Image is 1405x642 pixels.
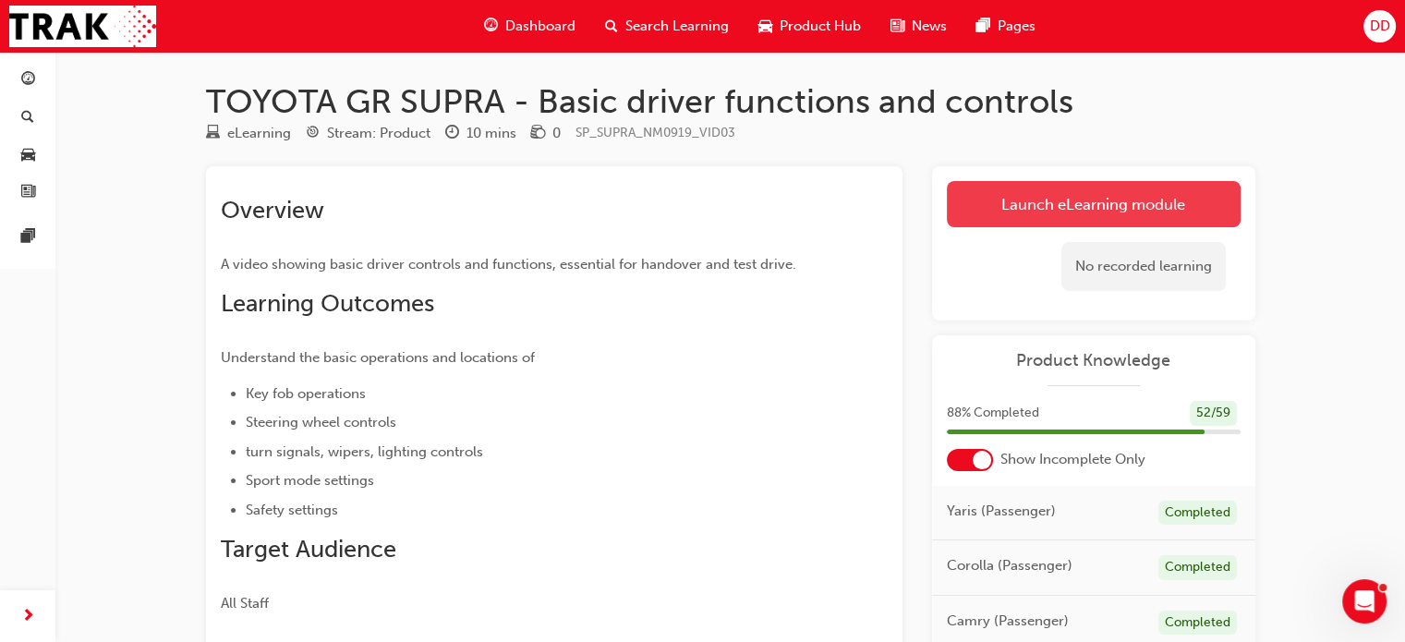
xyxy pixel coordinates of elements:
[246,414,396,430] span: Steering wheel controls
[531,126,545,142] span: money-icon
[221,535,396,563] span: Target Audience
[21,110,34,127] span: search-icon
[962,7,1050,45] a: pages-iconPages
[221,289,434,318] span: Learning Outcomes
[206,122,291,145] div: Type
[306,122,430,145] div: Stream
[947,403,1039,424] span: 88 % Completed
[976,15,990,38] span: pages-icon
[484,15,498,38] span: guage-icon
[947,181,1241,227] a: Launch eLearning module
[744,7,876,45] a: car-iconProduct Hub
[1061,242,1226,291] div: No recorded learning
[758,15,772,38] span: car-icon
[1158,501,1237,526] div: Completed
[445,126,459,142] span: clock-icon
[246,502,338,518] span: Safety settings
[221,196,324,224] span: Overview
[206,81,1255,122] h1: TOYOTA GR SUPRA - Basic driver functions and controls
[998,16,1036,37] span: Pages
[246,472,374,489] span: Sport mode settings
[1158,611,1237,636] div: Completed
[947,611,1069,632] span: Camry (Passenger)
[590,7,744,45] a: search-iconSearch Learning
[21,185,35,201] span: news-icon
[445,122,516,145] div: Duration
[469,7,590,45] a: guage-iconDashboard
[505,16,575,37] span: Dashboard
[21,605,35,628] span: next-icon
[21,147,35,164] span: car-icon
[306,126,320,142] span: target-icon
[947,501,1056,522] span: Yaris (Passenger)
[9,6,156,47] img: Trak
[1158,555,1237,580] div: Completed
[947,350,1241,371] a: Product Knowledge
[1342,579,1387,624] iframe: Intercom live chat
[552,123,561,144] div: 0
[780,16,861,37] span: Product Hub
[466,123,516,144] div: 10 mins
[575,125,735,140] span: Learning resource code
[21,229,35,246] span: pages-icon
[227,123,291,144] div: eLearning
[327,123,430,144] div: Stream: Product
[221,595,269,612] span: All Staff
[221,256,796,273] span: A video showing basic driver controls and functions, essential for handover and test drive.
[912,16,947,37] span: News
[246,443,483,460] span: turn signals, wipers, lighting controls
[947,555,1072,576] span: Corolla (Passenger)
[890,15,904,38] span: news-icon
[605,15,618,38] span: search-icon
[246,385,366,402] span: Key fob operations
[1000,449,1145,470] span: Show Incomplete Only
[625,16,729,37] span: Search Learning
[531,122,561,145] div: Price
[1369,16,1389,37] span: DD
[221,349,535,366] span: Understand the basic operations and locations of
[21,72,35,89] span: guage-icon
[1363,10,1396,42] button: DD
[876,7,962,45] a: news-iconNews
[1190,401,1237,426] div: 52 / 59
[206,126,220,142] span: learningResourceType_ELEARNING-icon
